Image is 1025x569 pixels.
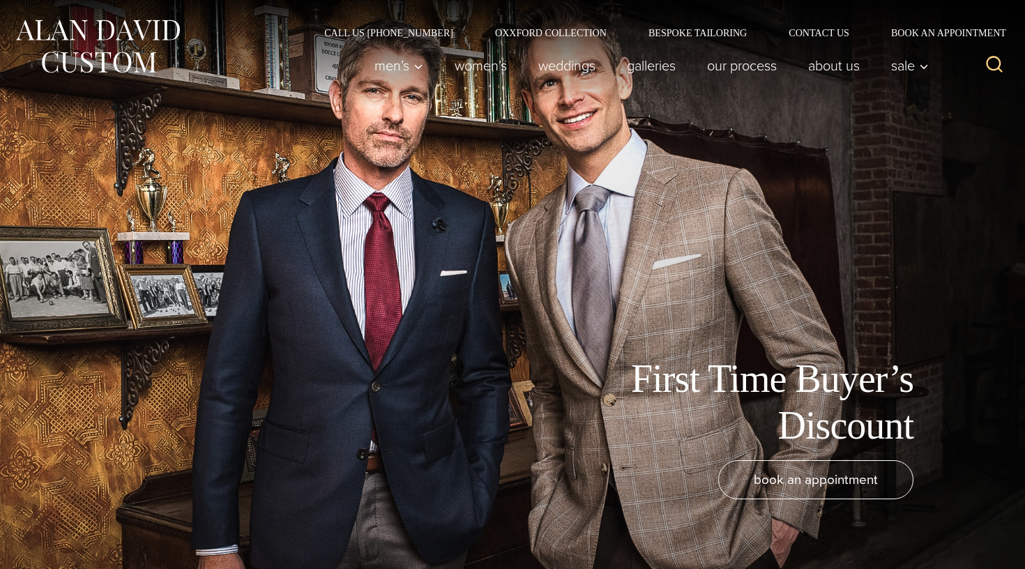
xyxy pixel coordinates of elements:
[303,28,474,38] a: Call Us [PHONE_NUMBER]
[523,52,612,79] a: weddings
[692,52,793,79] a: Our Process
[439,52,523,79] a: Women’s
[628,28,768,38] a: Bespoke Tailoring
[754,469,878,490] span: book an appointment
[718,460,913,499] a: book an appointment
[600,356,913,449] h1: First Time Buyer’s Discount
[978,49,1011,82] button: View Search Form
[891,59,929,73] span: Sale
[793,52,876,79] a: About Us
[374,59,423,73] span: Men’s
[474,28,628,38] a: Oxxford Collection
[303,28,1011,38] nav: Secondary Navigation
[768,28,870,38] a: Contact Us
[612,52,692,79] a: Galleries
[359,52,936,79] nav: Primary Navigation
[870,28,1011,38] a: Book an Appointment
[14,15,181,77] img: Alan David Custom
